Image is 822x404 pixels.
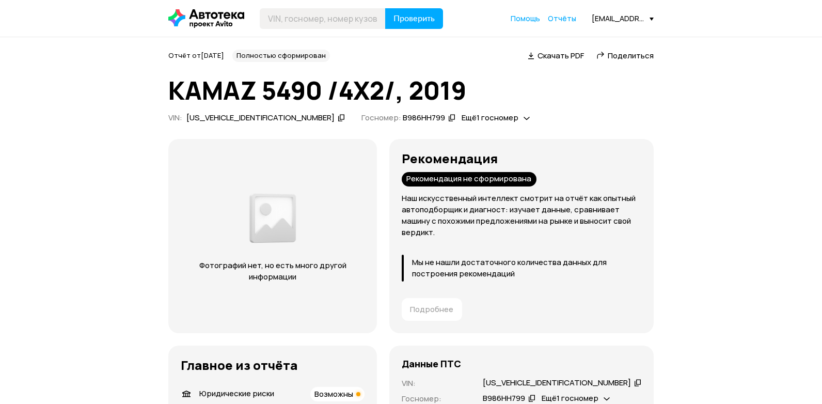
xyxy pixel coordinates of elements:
span: Юридические риски [199,388,274,399]
div: Полностью сформирован [232,50,330,62]
div: Рекомендация не сформирована [402,172,536,187]
div: В986НН799 [483,393,525,404]
span: Ещё 1 госномер [542,393,598,403]
span: Отчёты [548,13,576,23]
div: [US_VEHICLE_IDENTIFICATION_NUMBER] [186,113,335,123]
span: Возможны [314,389,353,399]
h3: Главное из отчёта [181,358,365,372]
p: Фотографий нет, но есть много другой информации [189,260,356,283]
div: [US_VEHICLE_IDENTIFICATION_NUMBER] [483,378,631,389]
a: Поделиться [596,50,654,61]
p: Мы не нашли достаточного количества данных для построения рекомендаций [412,257,641,279]
span: Помощь [511,13,540,23]
span: Госномер: [361,112,401,123]
span: Проверить [393,14,435,23]
span: Ещё 1 госномер [462,112,518,123]
span: Скачать PDF [538,50,584,61]
span: Отчёт от [DATE] [168,51,224,60]
h1: KAMAZ 5490 /4X2/, 2019 [168,76,654,104]
span: Поделиться [608,50,654,61]
button: Проверить [385,8,443,29]
p: VIN : [402,378,470,389]
div: [EMAIL_ADDRESS][DOMAIN_NAME] [592,13,654,23]
p: Наш искусственный интеллект смотрит на отчёт как опытный автоподборщик и диагност: изучает данные... [402,193,641,238]
a: Отчёты [548,13,576,24]
a: Скачать PDF [528,50,584,61]
h3: Рекомендация [402,151,641,166]
a: Помощь [511,13,540,24]
input: VIN, госномер, номер кузова [260,8,386,29]
span: VIN : [168,112,182,123]
img: 2a3f492e8892fc00.png [247,189,297,247]
h4: Данные ПТС [402,358,461,369]
div: В986НН799 [403,113,445,123]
